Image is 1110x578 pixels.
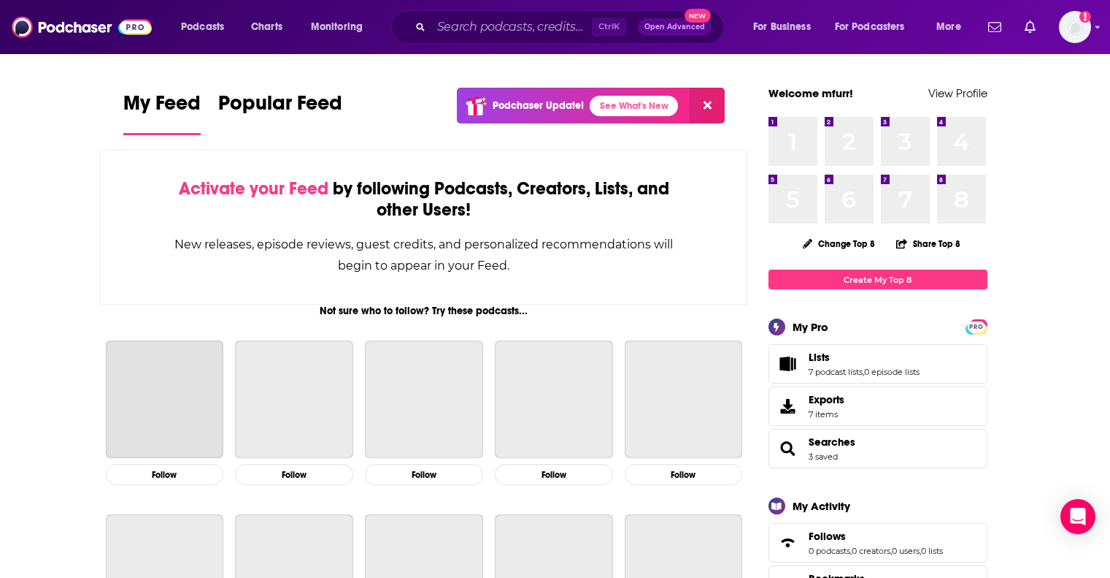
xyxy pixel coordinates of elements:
[218,91,342,124] span: Popular Feed
[809,530,846,543] span: Follows
[809,409,844,419] span: 7 items
[825,15,926,39] button: open menu
[495,464,613,485] button: Follow
[936,17,961,37] span: More
[928,86,987,100] a: View Profile
[12,13,152,41] img: Podchaser - Follow, Share and Rate Podcasts
[768,270,987,289] a: Create My Top 8
[251,17,282,37] span: Charts
[1059,11,1091,43] img: User Profile
[920,546,921,556] span: ,
[852,546,890,556] a: 0 creators
[835,17,905,37] span: For Podcasters
[895,229,961,258] button: Share Top 8
[1059,11,1091,43] button: Show profile menu
[743,15,829,39] button: open menu
[431,15,592,39] input: Search podcasts, credits, & more...
[768,387,987,426] a: Exports
[123,91,201,135] a: My Feed
[809,393,844,406] span: Exports
[774,533,803,553] a: Follows
[311,17,363,37] span: Monitoring
[1079,11,1091,23] svg: Add a profile image
[809,546,850,556] a: 0 podcasts
[100,305,749,317] div: Not sure who to follow? Try these podcasts...
[235,464,353,485] button: Follow
[793,499,850,513] div: My Activity
[968,322,985,332] span: PRO
[768,86,853,100] a: Welcome mfurr!
[123,91,201,124] span: My Feed
[774,438,803,459] a: Searches
[638,18,712,36] button: Open AdvancedNew
[106,464,224,485] button: Follow
[174,178,675,221] div: by following Podcasts, Creators, Lists, and other Users!
[179,178,328,199] span: Activate your Feed
[793,320,828,334] div: My Pro
[218,91,342,135] a: Popular Feed
[768,523,987,563] span: Follows
[753,17,811,37] span: For Business
[794,235,884,253] button: Change Top 8
[809,436,855,449] a: Searches
[171,15,243,39] button: open menu
[809,351,830,364] span: Lists
[809,452,838,462] a: 3 saved
[774,396,803,417] span: Exports
[1019,15,1041,39] a: Show notifications dropdown
[890,546,892,556] span: ,
[809,530,943,543] a: Follows
[768,429,987,468] span: Searches
[235,341,353,459] a: This American Life
[1060,499,1095,534] div: Open Intercom Messenger
[365,341,483,459] a: Planet Money
[1059,11,1091,43] span: Logged in as mfurr
[495,341,613,459] a: The Daily
[625,341,743,459] a: My Favorite Murder with Karen Kilgariff and Georgia Hardstark
[768,344,987,384] span: Lists
[493,99,584,112] p: Podchaser Update!
[863,367,864,377] span: ,
[301,15,382,39] button: open menu
[625,464,743,485] button: Follow
[365,464,483,485] button: Follow
[921,546,943,556] a: 0 lists
[809,367,863,377] a: 7 podcast lists
[685,9,711,23] span: New
[809,351,920,364] a: Lists
[174,234,675,276] div: New releases, episode reviews, guest credits, and personalized recommendations will begin to appe...
[592,18,626,37] span: Ctrl K
[892,546,920,556] a: 0 users
[864,367,920,377] a: 0 episode lists
[982,15,1007,39] a: Show notifications dropdown
[181,17,224,37] span: Podcasts
[106,341,224,459] a: The Joe Rogan Experience
[644,23,705,31] span: Open Advanced
[926,15,979,39] button: open menu
[968,321,985,332] a: PRO
[850,546,852,556] span: ,
[774,354,803,374] a: Lists
[405,10,738,44] div: Search podcasts, credits, & more...
[590,96,678,116] a: See What's New
[242,15,291,39] a: Charts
